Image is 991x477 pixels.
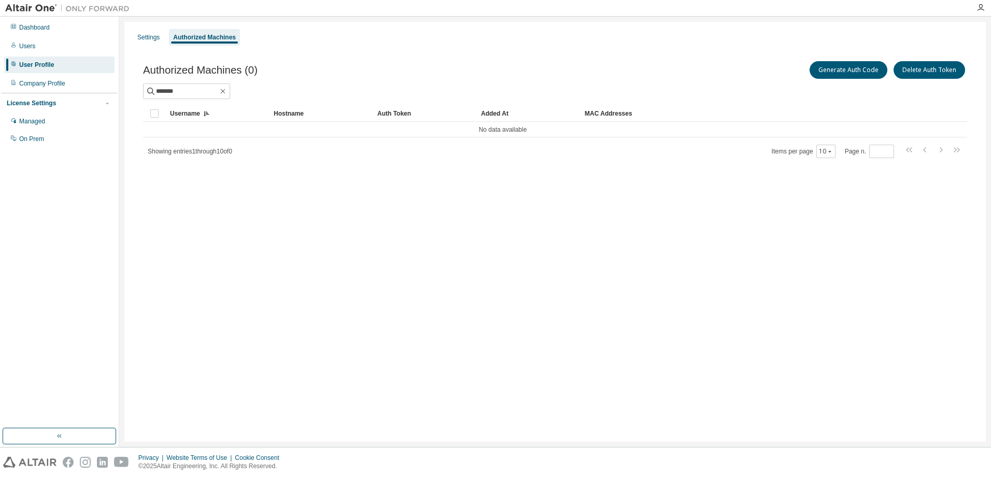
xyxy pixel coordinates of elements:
div: Privacy [138,454,166,462]
div: License Settings [7,99,56,107]
div: MAC Addresses [585,105,858,122]
img: youtube.svg [114,457,129,468]
div: Website Terms of Use [166,454,235,462]
img: linkedin.svg [97,457,108,468]
span: Authorized Machines (0) [143,64,258,76]
img: instagram.svg [80,457,91,468]
div: On Prem [19,135,44,143]
button: 10 [819,147,833,156]
div: Users [19,42,35,50]
div: Managed [19,117,45,125]
span: Page n. [845,145,894,158]
button: Delete Auth Token [894,61,965,79]
div: Authorized Machines [173,33,236,41]
div: User Profile [19,61,54,69]
td: No data available [143,122,862,137]
div: Company Profile [19,79,65,88]
img: altair_logo.svg [3,457,56,468]
img: facebook.svg [63,457,74,468]
div: Settings [137,33,160,41]
button: Generate Auth Code [810,61,887,79]
img: Altair One [5,3,135,13]
div: Dashboard [19,23,50,32]
p: © 2025 Altair Engineering, Inc. All Rights Reserved. [138,462,286,471]
div: Auth Token [377,105,473,122]
div: Cookie Consent [235,454,285,462]
div: Username [170,105,265,122]
div: Hostname [274,105,369,122]
span: Showing entries 1 through 10 of 0 [148,148,232,155]
div: Added At [481,105,576,122]
span: Items per page [772,145,836,158]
